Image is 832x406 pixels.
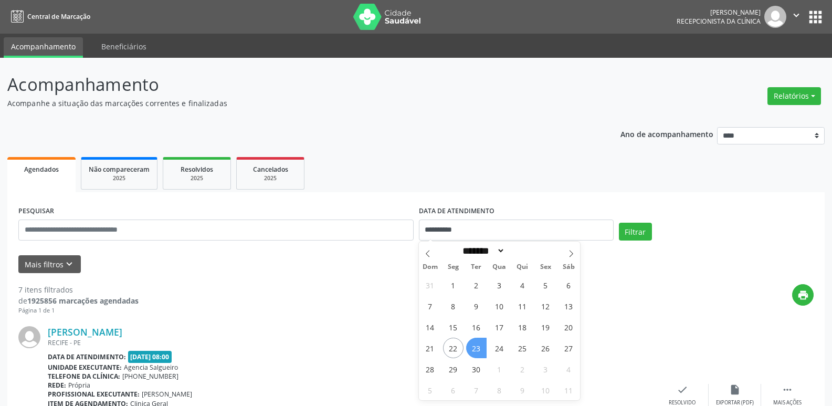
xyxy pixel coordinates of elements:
div: de [18,295,139,306]
span: Outubro 8, 2025 [489,380,510,400]
span: Setembro 19, 2025 [535,317,556,337]
div: 7 itens filtrados [18,284,139,295]
span: Setembro 29, 2025 [443,359,464,379]
button:  [786,6,806,28]
span: Sex [534,264,557,270]
a: Central de Marcação [7,8,90,25]
i:  [791,9,802,21]
b: Rede: [48,381,66,390]
span: Outubro 10, 2025 [535,380,556,400]
div: RECIFE - PE [48,338,656,347]
b: Telefone da clínica: [48,372,120,381]
select: Month [459,245,505,256]
span: Setembro 10, 2025 [489,296,510,316]
span: [PHONE_NUMBER] [122,372,178,381]
b: Unidade executante: [48,363,122,372]
span: Sáb [557,264,580,270]
span: Setembro 17, 2025 [489,317,510,337]
span: Setembro 12, 2025 [535,296,556,316]
span: Não compareceram [89,165,150,174]
span: Seg [441,264,465,270]
span: Setembro 8, 2025 [443,296,464,316]
span: Setembro 1, 2025 [443,275,464,295]
span: [DATE] 08:00 [128,351,172,363]
span: Outubro 4, 2025 [559,359,579,379]
div: 2025 [89,174,150,182]
img: img [764,6,786,28]
span: Ter [465,264,488,270]
span: Outubro 5, 2025 [420,380,440,400]
i: insert_drive_file [729,384,741,395]
i: print [797,289,809,301]
button: apps [806,8,825,26]
span: Setembro 24, 2025 [489,338,510,358]
button: print [792,284,814,306]
a: Beneficiários [94,37,154,56]
span: Setembro 15, 2025 [443,317,464,337]
span: Setembro 27, 2025 [559,338,579,358]
span: Outubro 1, 2025 [489,359,510,379]
span: Setembro 20, 2025 [559,317,579,337]
span: Setembro 28, 2025 [420,359,440,379]
span: Setembro 23, 2025 [466,338,487,358]
span: Outubro 9, 2025 [512,380,533,400]
span: Outubro 7, 2025 [466,380,487,400]
span: Qui [511,264,534,270]
p: Ano de acompanhamento [620,127,713,140]
input: Year [505,245,540,256]
strong: 1925856 marcações agendadas [27,296,139,306]
button: Filtrar [619,223,652,241]
div: 2025 [244,174,297,182]
span: [PERSON_NAME] [142,390,192,399]
button: Mais filtroskeyboard_arrow_down [18,255,81,274]
span: Outubro 3, 2025 [535,359,556,379]
button: Relatórios [767,87,821,105]
a: [PERSON_NAME] [48,326,122,338]
p: Acompanhamento [7,71,580,98]
span: Recepcionista da clínica [677,17,761,26]
label: PESQUISAR [18,203,54,220]
span: Setembro 7, 2025 [420,296,440,316]
p: Acompanhe a situação das marcações correntes e finalizadas [7,98,580,109]
span: Setembro 13, 2025 [559,296,579,316]
span: Setembro 3, 2025 [489,275,510,295]
span: Setembro 5, 2025 [535,275,556,295]
span: Cancelados [253,165,288,174]
a: Acompanhamento [4,37,83,58]
span: Setembro 9, 2025 [466,296,487,316]
span: Setembro 11, 2025 [512,296,533,316]
span: Setembro 4, 2025 [512,275,533,295]
span: Agencia Salgueiro [124,363,178,372]
div: [PERSON_NAME] [677,8,761,17]
span: Própria [68,381,90,390]
span: Outubro 11, 2025 [559,380,579,400]
span: Setembro 2, 2025 [466,275,487,295]
span: Setembro 18, 2025 [512,317,533,337]
span: Setembro 30, 2025 [466,359,487,379]
span: Setembro 26, 2025 [535,338,556,358]
span: Setembro 16, 2025 [466,317,487,337]
i:  [782,384,793,395]
span: Outubro 2, 2025 [512,359,533,379]
span: Setembro 14, 2025 [420,317,440,337]
i: keyboard_arrow_down [64,258,75,270]
img: img [18,326,40,348]
div: 2025 [171,174,223,182]
span: Setembro 25, 2025 [512,338,533,358]
span: Setembro 6, 2025 [559,275,579,295]
span: Setembro 21, 2025 [420,338,440,358]
span: Dom [419,264,442,270]
span: Central de Marcação [27,12,90,21]
b: Profissional executante: [48,390,140,399]
div: Página 1 de 1 [18,306,139,315]
label: DATA DE ATENDIMENTO [419,203,494,220]
span: Qua [488,264,511,270]
b: Data de atendimento: [48,352,126,361]
span: Resolvidos [181,165,213,174]
span: Setembro 22, 2025 [443,338,464,358]
span: Outubro 6, 2025 [443,380,464,400]
span: Agosto 31, 2025 [420,275,440,295]
i: check [677,384,688,395]
span: Agendados [24,165,59,174]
